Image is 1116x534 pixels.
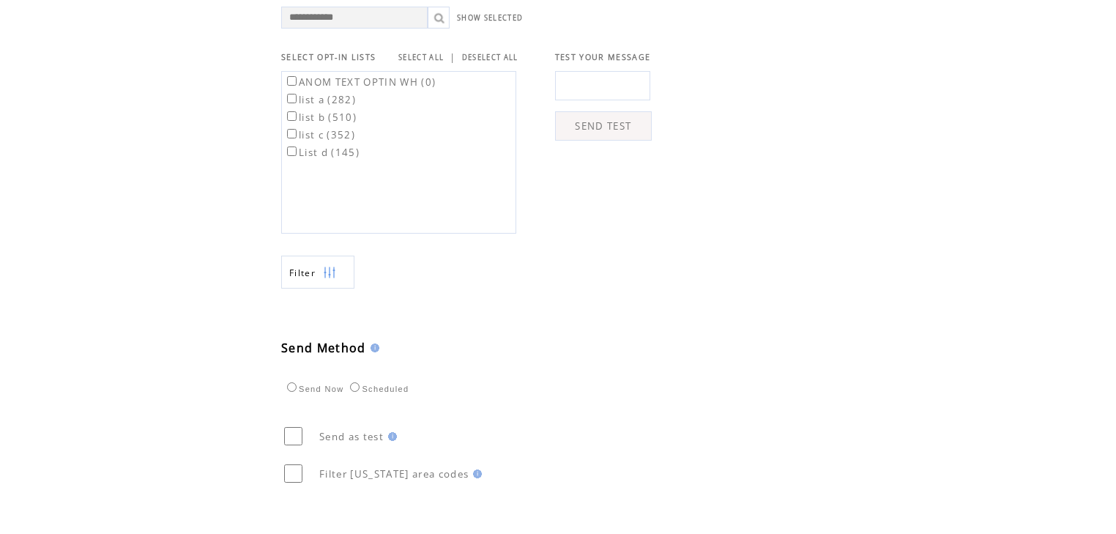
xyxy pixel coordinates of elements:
span: SELECT OPT-IN LISTS [281,52,376,62]
a: DESELECT ALL [462,53,518,62]
label: Scheduled [346,385,409,393]
a: Filter [281,256,354,289]
label: List d (145) [284,146,360,159]
input: list b (510) [287,111,297,121]
label: Send Now [283,385,343,393]
label: list c (352) [284,128,355,141]
span: Send Method [281,340,366,356]
a: SEND TEST [555,111,652,141]
span: | [450,51,455,64]
span: Filter [US_STATE] area codes [319,467,469,481]
img: help.gif [366,344,379,352]
span: Show filters [289,267,316,279]
a: SELECT ALL [398,53,444,62]
label: list a (282) [284,93,356,106]
input: ANOM TEXT OPTIN WH (0) [287,76,297,86]
img: help.gif [384,432,397,441]
input: list a (282) [287,94,297,103]
a: SHOW SELECTED [457,13,523,23]
label: ANOM TEXT OPTIN WH (0) [284,75,436,89]
label: list b (510) [284,111,357,124]
input: List d (145) [287,147,297,156]
img: help.gif [469,470,482,478]
img: filters.png [323,256,336,289]
input: Send Now [287,382,297,392]
span: Send as test [319,430,384,443]
span: TEST YOUR MESSAGE [555,52,651,62]
input: Scheduled [350,382,360,392]
input: list c (352) [287,129,297,138]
